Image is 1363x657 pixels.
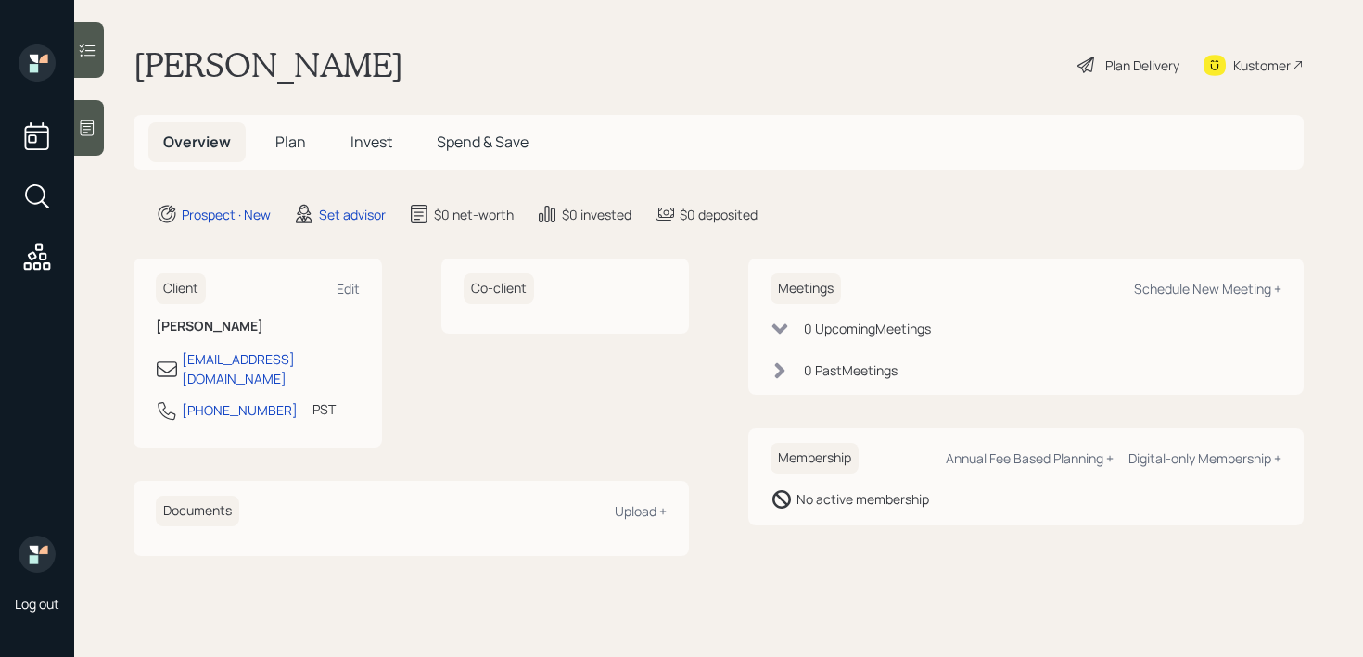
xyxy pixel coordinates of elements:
div: PST [312,399,336,419]
div: 0 Upcoming Meeting s [804,319,931,338]
div: $0 invested [562,205,631,224]
div: [EMAIL_ADDRESS][DOMAIN_NAME] [182,349,360,388]
span: Plan [275,132,306,152]
div: Upload + [615,502,667,520]
h1: [PERSON_NAME] [134,44,403,85]
h6: Co-client [464,273,534,304]
span: Invest [350,132,392,152]
div: Kustomer [1233,56,1291,75]
div: Set advisor [319,205,386,224]
div: [PHONE_NUMBER] [182,400,298,420]
div: $0 deposited [680,205,758,224]
div: Log out [15,595,59,613]
h6: Client [156,273,206,304]
h6: Documents [156,496,239,526]
div: Prospect · New [182,205,271,224]
div: Digital-only Membership + [1128,449,1281,467]
span: Spend & Save [437,132,529,152]
span: Overview [163,132,231,152]
div: No active membership [796,489,929,509]
div: Edit [337,280,360,297]
h6: Membership [771,443,859,474]
div: Plan Delivery [1105,56,1179,75]
h6: [PERSON_NAME] [156,319,360,335]
div: Annual Fee Based Planning + [946,449,1114,467]
div: 0 Past Meeting s [804,360,898,380]
h6: Meetings [771,273,841,304]
div: $0 net-worth [434,205,514,224]
div: Schedule New Meeting + [1134,280,1281,297]
img: retirable_logo.png [19,536,56,573]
